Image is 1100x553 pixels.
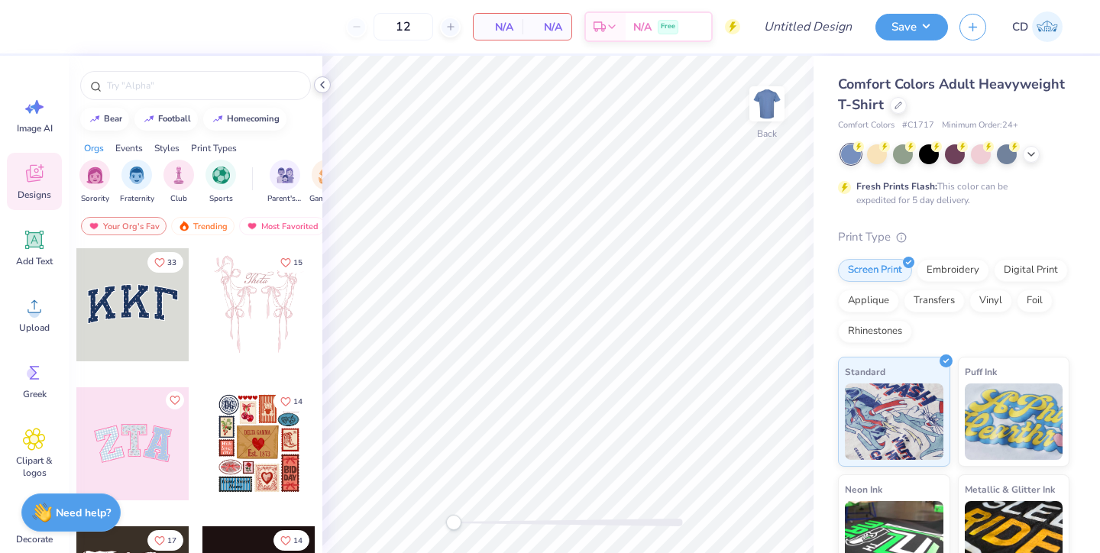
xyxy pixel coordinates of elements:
[120,193,154,205] span: Fraternity
[965,383,1063,460] img: Puff Ink
[965,364,997,380] span: Puff Ink
[1012,18,1028,36] span: CD
[902,119,934,132] span: # C1717
[18,189,51,201] span: Designs
[752,89,782,119] img: Back
[309,160,345,205] button: filter button
[942,119,1018,132] span: Minimum Order: 24 +
[845,364,885,380] span: Standard
[273,391,309,412] button: Like
[319,167,336,184] img: Game Day Image
[246,221,258,231] img: most_fav.gif
[167,259,176,267] span: 33
[277,167,294,184] img: Parent's Weekend Image
[965,481,1055,497] span: Metallic & Glitter Ink
[81,217,167,235] div: Your Org's Fav
[1017,289,1053,312] div: Foil
[838,289,899,312] div: Applique
[23,388,47,400] span: Greek
[273,252,309,273] button: Like
[89,115,101,124] img: trend_line.gif
[267,160,302,205] button: filter button
[134,108,198,131] button: football
[16,255,53,267] span: Add Text
[17,122,53,134] span: Image AI
[205,160,236,205] button: filter button
[88,221,100,231] img: most_fav.gif
[170,193,187,205] span: Club
[79,160,110,205] div: filter for Sorority
[167,537,176,545] span: 17
[105,78,301,93] input: Try "Alpha"
[191,141,237,155] div: Print Types
[163,160,194,205] div: filter for Club
[81,193,109,205] span: Sorority
[994,259,1068,282] div: Digital Print
[838,228,1069,246] div: Print Type
[856,179,1044,207] div: This color can be expedited for 5 day delivery.
[309,193,345,205] span: Game Day
[293,398,302,406] span: 14
[917,259,989,282] div: Embroidery
[227,115,280,123] div: homecoming
[16,533,53,545] span: Decorate
[446,515,461,530] div: Accessibility label
[875,14,948,40] button: Save
[115,141,143,155] div: Events
[79,160,110,205] button: filter button
[267,160,302,205] div: filter for Parent's Weekend
[104,115,122,123] div: bear
[969,289,1012,312] div: Vinyl
[273,530,309,551] button: Like
[483,19,513,35] span: N/A
[143,115,155,124] img: trend_line.gif
[374,13,433,40] input: – –
[845,383,943,460] img: Standard
[171,217,235,235] div: Trending
[154,141,180,155] div: Styles
[80,108,129,131] button: bear
[9,454,60,479] span: Clipart & logos
[239,217,325,235] div: Most Favorited
[838,75,1065,114] span: Comfort Colors Adult Heavyweight T-Shirt
[178,221,190,231] img: trending.gif
[267,193,302,205] span: Parent's Weekend
[293,259,302,267] span: 15
[56,506,111,520] strong: Need help?
[147,252,183,273] button: Like
[757,127,777,141] div: Back
[904,289,965,312] div: Transfers
[128,167,145,184] img: Fraternity Image
[209,193,233,205] span: Sports
[309,160,345,205] div: filter for Game Day
[532,19,562,35] span: N/A
[212,115,224,124] img: trend_line.gif
[838,320,912,343] div: Rhinestones
[293,537,302,545] span: 14
[838,259,912,282] div: Screen Print
[845,481,882,497] span: Neon Ink
[212,167,230,184] img: Sports Image
[633,19,652,35] span: N/A
[661,21,675,32] span: Free
[856,180,937,192] strong: Fresh Prints Flash:
[163,160,194,205] button: filter button
[1005,11,1069,42] a: CD
[120,160,154,205] button: filter button
[84,141,104,155] div: Orgs
[120,160,154,205] div: filter for Fraternity
[205,160,236,205] div: filter for Sports
[147,530,183,551] button: Like
[838,119,895,132] span: Comfort Colors
[752,11,864,42] input: Untitled Design
[19,322,50,334] span: Upload
[166,391,184,409] button: Like
[203,108,286,131] button: homecoming
[170,167,187,184] img: Club Image
[1032,11,1063,42] img: Cate Duffer
[158,115,191,123] div: football
[86,167,104,184] img: Sorority Image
